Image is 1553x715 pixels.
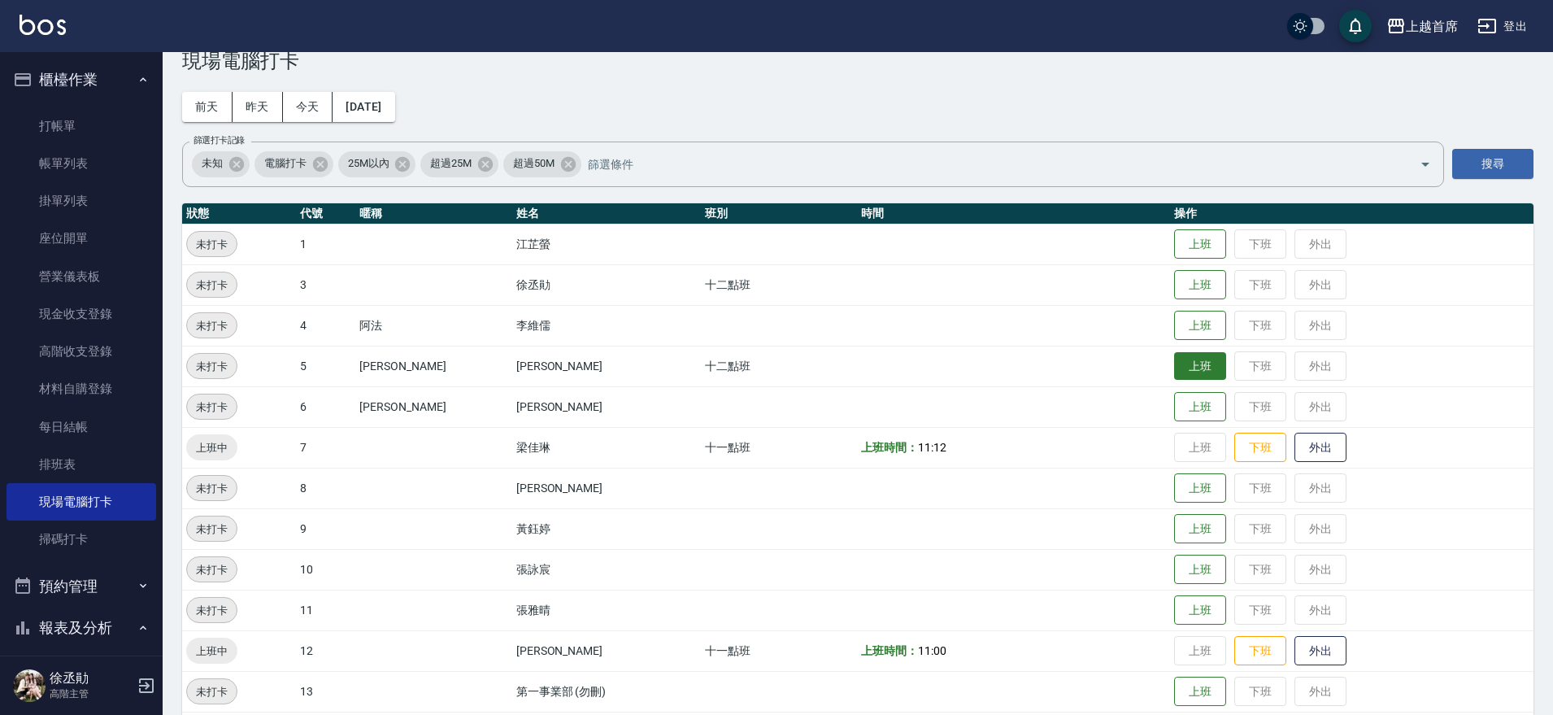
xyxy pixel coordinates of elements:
td: [PERSON_NAME] [512,630,701,671]
a: 高階收支登錄 [7,333,156,370]
button: 上班 [1174,352,1226,381]
span: 未打卡 [187,236,237,253]
span: 電腦打卡 [254,155,316,172]
a: 每日結帳 [7,408,156,446]
h3: 現場電腦打卡 [182,50,1533,72]
span: 超過50M [503,155,564,172]
span: 未打卡 [187,683,237,700]
div: 上越首席 [1406,16,1458,37]
a: 打帳單 [7,107,156,145]
div: 超過25M [420,151,498,177]
button: 昨天 [233,92,283,122]
td: 8 [296,468,355,508]
button: 登出 [1471,11,1533,41]
td: 11 [296,590,355,630]
td: 1 [296,224,355,264]
td: 9 [296,508,355,549]
td: 6 [296,386,355,427]
img: Person [13,669,46,702]
td: [PERSON_NAME] [512,346,701,386]
button: 上班 [1174,555,1226,585]
span: 未打卡 [187,561,237,578]
th: 代號 [296,203,355,225]
span: 11:12 [918,441,946,454]
td: 7 [296,427,355,468]
a: 報表目錄 [7,656,156,693]
button: Open [1412,151,1438,177]
button: 上班 [1174,392,1226,422]
th: 狀態 [182,203,296,225]
td: 12 [296,630,355,671]
b: 上班時間： [861,644,918,657]
td: 李維儒 [512,305,701,346]
span: 11:00 [918,644,946,657]
button: 上班 [1174,677,1226,707]
input: 篩選條件 [584,150,1391,178]
td: 張詠宸 [512,549,701,590]
td: [PERSON_NAME] [355,346,512,386]
button: 櫃檯作業 [7,59,156,101]
button: 搜尋 [1452,149,1533,179]
span: 25M以內 [338,155,399,172]
span: 未打卡 [187,480,237,497]
span: 上班中 [186,643,237,660]
span: 未打卡 [187,277,237,294]
b: 上班時間： [861,441,918,454]
div: 25M以內 [338,151,416,177]
td: 江芷螢 [512,224,701,264]
a: 帳單列表 [7,145,156,182]
td: [PERSON_NAME] [355,386,512,427]
td: 張雅晴 [512,590,701,630]
button: 報表及分析 [7,607,156,649]
button: 外出 [1294,636,1346,666]
a: 排班表 [7,446,156,483]
td: 十一點班 [701,630,858,671]
h5: 徐丞勛 [50,670,133,687]
a: 材料自購登錄 [7,370,156,408]
button: 下班 [1234,433,1286,463]
span: 未知 [192,155,233,172]
button: 預約管理 [7,565,156,608]
button: 上班 [1174,270,1226,300]
label: 篩選打卡記錄 [194,134,245,146]
span: 未打卡 [187,358,237,375]
td: 阿法 [355,305,512,346]
th: 班別 [701,203,858,225]
button: save [1339,10,1372,42]
td: 13 [296,671,355,712]
td: 十二點班 [701,264,858,305]
span: 未打卡 [187,317,237,334]
td: 第一事業部 (勿刪) [512,671,701,712]
th: 暱稱 [355,203,512,225]
a: 營業儀表板 [7,258,156,295]
button: 上班 [1174,514,1226,544]
div: 未知 [192,151,250,177]
button: 前天 [182,92,233,122]
td: 梁佳琳 [512,427,701,468]
td: [PERSON_NAME] [512,386,701,427]
td: 徐丞勛 [512,264,701,305]
span: 未打卡 [187,399,237,416]
td: 3 [296,264,355,305]
th: 姓名 [512,203,701,225]
p: 高階主管 [50,687,133,701]
td: 黃鈺婷 [512,508,701,549]
div: 超過50M [503,151,581,177]
button: 今天 [283,92,333,122]
button: 上越首席 [1380,10,1464,43]
span: 未打卡 [187,521,237,538]
button: 外出 [1294,433,1346,463]
th: 操作 [1170,203,1533,225]
img: Logo [20,15,66,35]
button: 上班 [1174,595,1226,626]
span: 超過25M [420,155,481,172]
a: 掃碼打卡 [7,521,156,558]
th: 時間 [857,203,1170,225]
button: [DATE] [333,92,394,122]
button: 上班 [1174,229,1226,259]
div: 電腦打卡 [254,151,333,177]
a: 座位開單 [7,220,156,257]
td: 十二點班 [701,346,858,386]
span: 上班中 [186,439,237,456]
a: 掛單列表 [7,182,156,220]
